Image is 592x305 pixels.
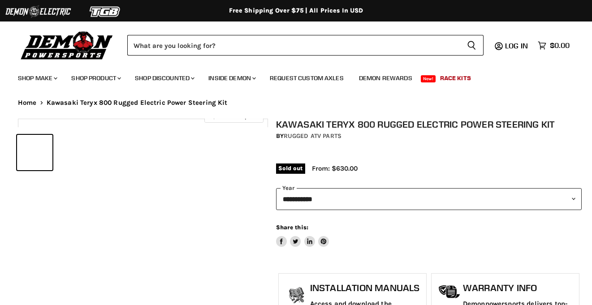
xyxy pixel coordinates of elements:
a: Home [18,99,37,107]
span: Click to expand [209,113,259,120]
a: Shop Make [11,69,63,87]
img: warranty-icon.png [438,285,461,299]
input: Search [127,35,460,56]
a: Log in [501,42,533,50]
a: Inside Demon [202,69,261,87]
a: Shop Product [65,69,126,87]
button: Search [460,35,484,56]
span: New! [421,75,436,82]
img: Demon Electric Logo 2 [4,3,72,20]
a: Race Kits [433,69,478,87]
ul: Main menu [11,65,567,87]
span: Log in [505,41,528,50]
img: Demon Powersports [18,29,116,61]
select: year [276,188,582,210]
span: Kawasaki Teryx 800 Rugged Electric Power Steering Kit [47,99,228,107]
h1: Warranty Info [463,283,575,293]
a: Request Custom Axles [263,69,350,87]
img: TGB Logo 2 [72,3,139,20]
a: Rugged ATV Parts [284,132,341,140]
span: Share this: [276,224,308,231]
a: $0.00 [533,39,574,52]
button: IMAGE thumbnail [17,135,52,170]
a: Shop Discounted [128,69,200,87]
h1: Kawasaki Teryx 800 Rugged Electric Power Steering Kit [276,119,582,130]
h1: Installation Manuals [310,283,422,293]
a: Demon Rewards [352,69,419,87]
span: Sold out [276,163,305,173]
aside: Share this: [276,223,329,247]
form: Product [127,35,484,56]
span: From: $630.00 [312,164,358,172]
span: $0.00 [550,41,570,50]
div: by [276,131,582,141]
